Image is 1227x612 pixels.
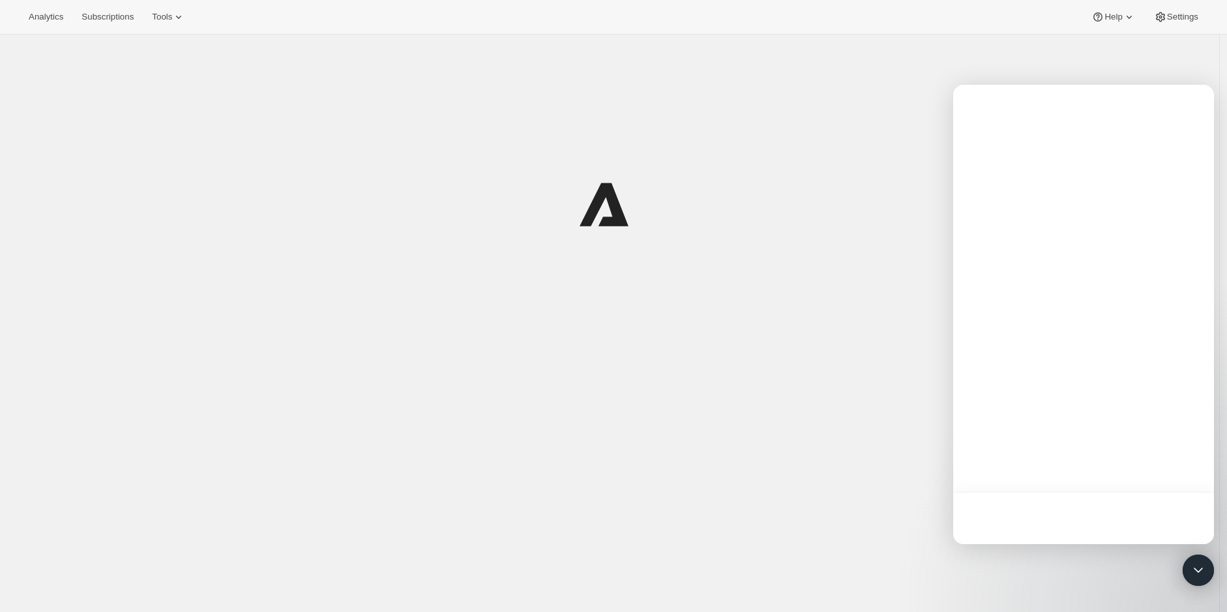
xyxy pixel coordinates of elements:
[1146,8,1206,26] button: Settings
[1167,12,1198,22] span: Settings
[1084,8,1143,26] button: Help
[953,85,1214,544] iframe: Intercom live chat
[81,12,134,22] span: Subscriptions
[21,8,71,26] button: Analytics
[144,8,193,26] button: Tools
[1104,12,1122,22] span: Help
[152,12,172,22] span: Tools
[74,8,141,26] button: Subscriptions
[1183,555,1214,586] div: Open Intercom Messenger
[29,12,63,22] span: Analytics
